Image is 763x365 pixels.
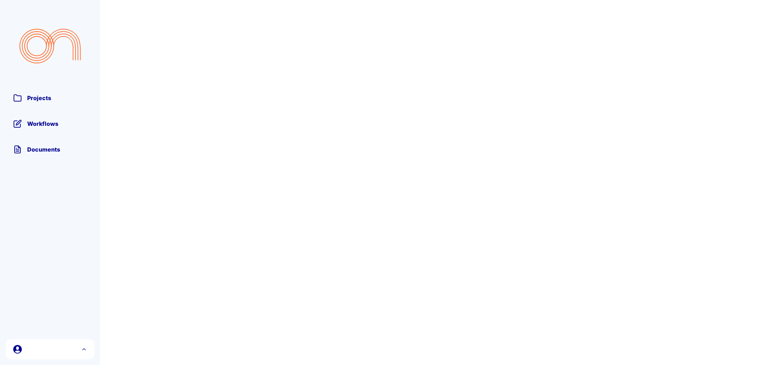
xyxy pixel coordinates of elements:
a: Documents [6,139,94,159]
span: Projects [27,94,87,102]
span: Workflows [27,120,87,127]
a: Workflows [6,114,94,134]
a: Projects [6,88,94,108]
span: Documents [27,146,87,153]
